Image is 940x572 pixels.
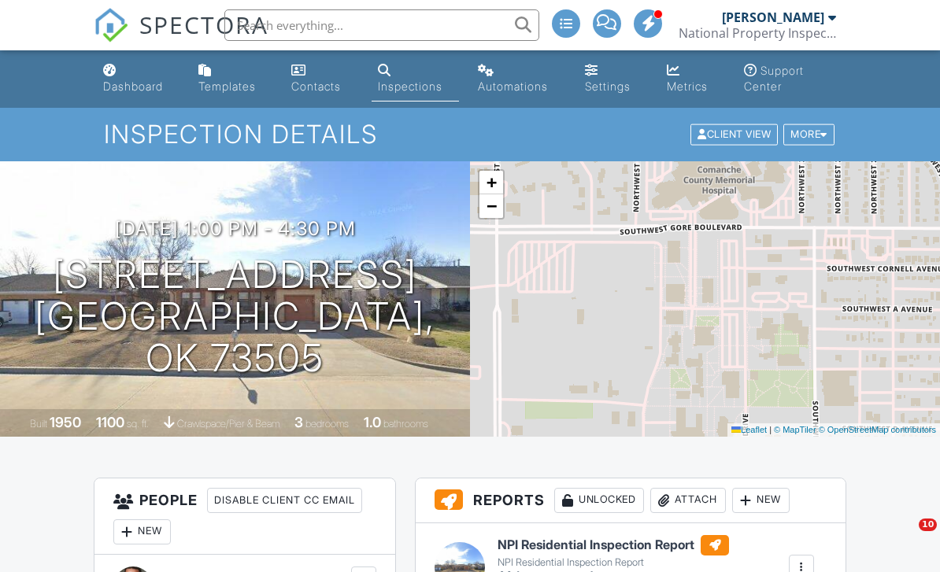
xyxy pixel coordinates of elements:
img: The Best Home Inspection Software - Spectora [94,8,128,42]
a: Automations (Basic) [472,57,566,101]
span: bedrooms [305,418,349,430]
div: National Property Inspections [679,25,836,41]
h3: Reports [416,478,845,523]
h1: [STREET_ADDRESS] [GEOGRAPHIC_DATA], OK 73505 [25,254,445,378]
div: New [732,488,790,513]
a: Zoom in [479,171,503,194]
h3: [DATE] 1:00 pm - 4:30 pm [115,218,356,239]
div: Metrics [667,79,708,93]
div: Contacts [291,79,341,93]
div: Support Center [744,64,804,93]
a: Inspections [372,57,458,101]
div: 1100 [96,414,124,430]
h3: People [94,478,395,555]
div: Client View [690,124,778,146]
div: 1950 [50,414,81,430]
div: More [783,124,835,146]
div: Attach [650,488,726,513]
a: Settings [579,57,648,101]
div: Disable Client CC Email [207,488,362,513]
div: Settings [585,79,631,93]
h1: Inspection Details [104,120,836,148]
a: Support Center [738,57,842,101]
span: bathrooms [383,418,428,430]
div: Templates [198,79,256,93]
a: SPECTORA [94,21,268,54]
span: SPECTORA [139,8,268,41]
div: Unlocked [554,488,644,513]
a: © OpenStreetMap contributors [819,425,936,434]
a: Metrics [661,57,725,101]
input: Search everything... [224,9,539,41]
a: Client View [689,127,782,139]
span: Built [30,418,47,430]
a: Contacts [285,57,359,101]
iframe: Intercom live chat [886,518,924,556]
a: Templates [192,57,272,101]
span: Crawlspace/Pier & Beam [177,418,279,430]
a: Dashboard [97,57,179,101]
div: New [113,519,171,544]
h6: NPI Residential Inspection Report [498,535,729,555]
div: 3 [294,414,303,430]
span: 10 [919,518,937,531]
a: Leaflet [731,425,767,434]
div: Inspections [378,79,442,93]
div: 1.0 [364,414,381,430]
div: [PERSON_NAME] [722,9,824,25]
span: + [487,172,497,192]
a: © MapTiler [774,425,816,434]
span: | [769,425,772,434]
span: sq. ft. [127,418,149,430]
span: − [487,196,497,216]
a: Zoom out [479,194,503,218]
div: Dashboard [103,79,163,93]
div: NPI Residential Inspection Report [498,556,729,569]
div: Automations [478,79,548,93]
